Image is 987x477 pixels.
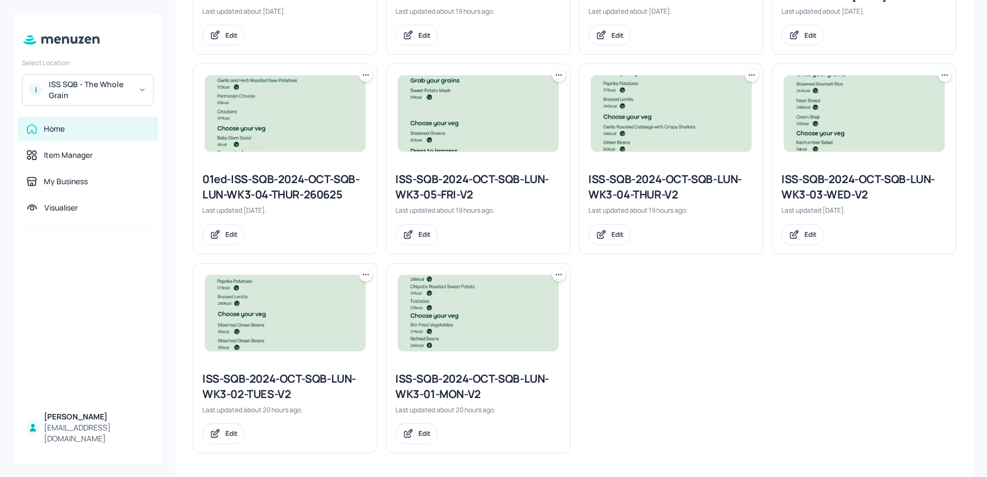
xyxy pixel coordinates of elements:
[202,206,368,215] div: Last updated [DATE].
[49,79,132,101] div: ISS SQB - The Whole Grain
[418,230,430,239] div: Edit
[418,429,430,438] div: Edit
[44,411,149,422] div: [PERSON_NAME]
[781,206,947,215] div: Last updated [DATE].
[398,275,558,351] img: 2025-10-02-1759420293918dd3d0w21n8.jpeg
[225,31,237,40] div: Edit
[202,371,368,402] div: ISS-SQB-2024-OCT-SQB-LUN-WK3-02-TUES-V2
[418,31,430,40] div: Edit
[588,7,754,16] div: Last updated about [DATE].
[804,31,816,40] div: Edit
[588,206,754,215] div: Last updated about 19 hours ago.
[398,76,558,151] img: 2025-10-02-1759422690898d44wpp7wxlo.jpeg
[784,76,944,151] img: 2025-07-11-1752244281032m57flb36zz.jpeg
[395,405,561,414] div: Last updated about 20 hours ago.
[44,202,78,213] div: Visualiser
[29,83,42,96] div: I
[44,150,93,161] div: Item Manager
[395,206,561,215] div: Last updated about 19 hours ago.
[205,275,365,351] img: 2025-10-02-1759420800942kcco4wrwjad.jpeg
[611,31,623,40] div: Edit
[205,76,365,151] img: 2025-06-26-17509356423034ynvcxsqbdq.jpeg
[202,7,368,16] div: Last updated about [DATE].
[202,405,368,414] div: Last updated about 20 hours ago.
[395,172,561,202] div: ISS-SQB-2024-OCT-SQB-LUN-WK3-05-FRI-V2
[395,7,561,16] div: Last updated about 19 hours ago.
[591,76,751,151] img: 2025-10-02-17594215948941ar4p8jw1zp.jpeg
[804,230,816,239] div: Edit
[588,172,754,202] div: ISS-SQB-2024-OCT-SQB-LUN-WK3-04-THUR-V2
[44,176,88,187] div: My Business
[225,230,237,239] div: Edit
[225,429,237,438] div: Edit
[44,422,149,444] div: [EMAIL_ADDRESS][DOMAIN_NAME]
[44,123,65,134] div: Home
[395,371,561,402] div: ISS-SQB-2024-OCT-SQB-LUN-WK3-01-MON-V2
[611,230,623,239] div: Edit
[781,172,947,202] div: ISS-SQB-2024-OCT-SQB-LUN-WK3-03-WED-V2
[781,7,947,16] div: Last updated about [DATE].
[22,58,154,67] div: Select Location
[202,172,368,202] div: 01ed-ISS-SQB-2024-OCT-SQB-LUN-WK3-04-THUR-260625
